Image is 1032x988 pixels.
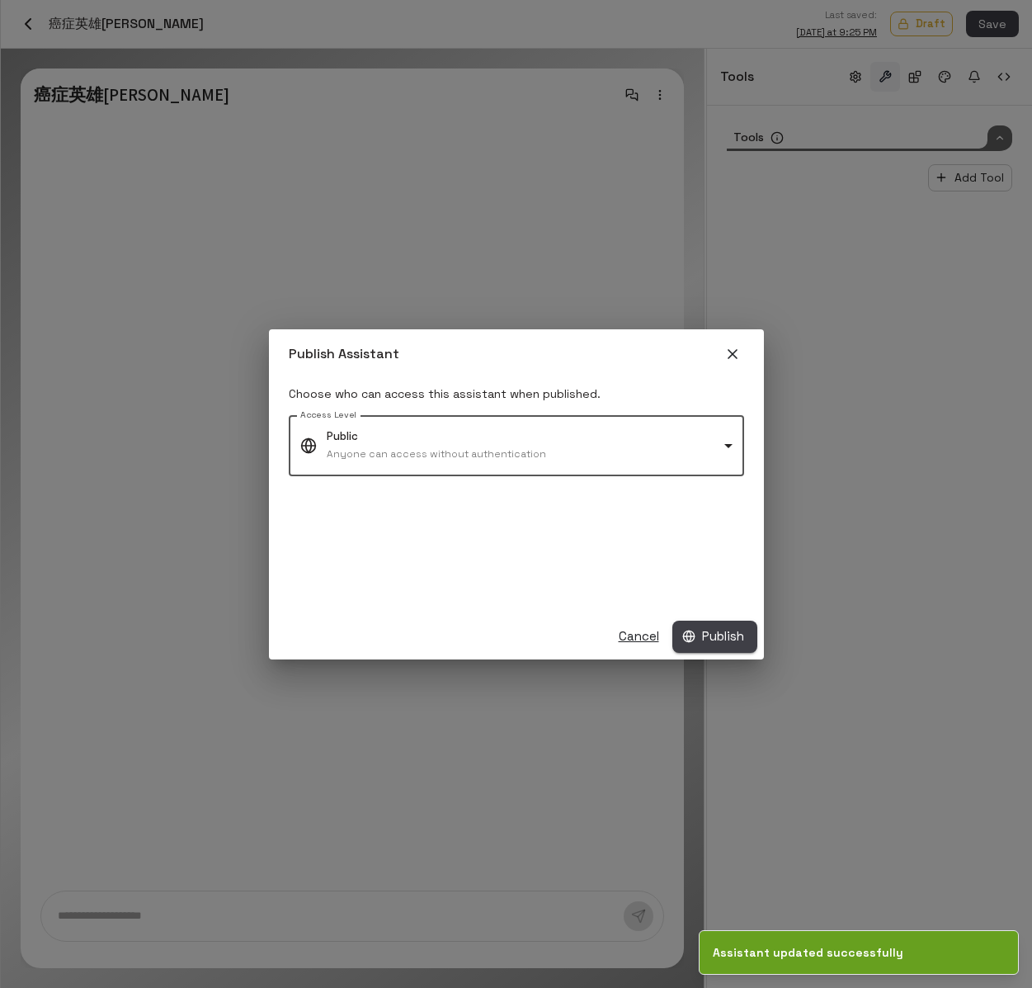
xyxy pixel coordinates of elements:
[327,447,546,461] span: Anyone can access without authentication
[289,343,399,365] h6: Publish Assistant
[327,429,546,445] p: Public
[713,944,903,961] div: Assistant updated successfully
[289,385,744,403] p: Choose who can access this assistant when published.
[300,409,356,421] label: Access Level
[672,621,757,652] button: Publish
[612,621,666,652] button: Cancel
